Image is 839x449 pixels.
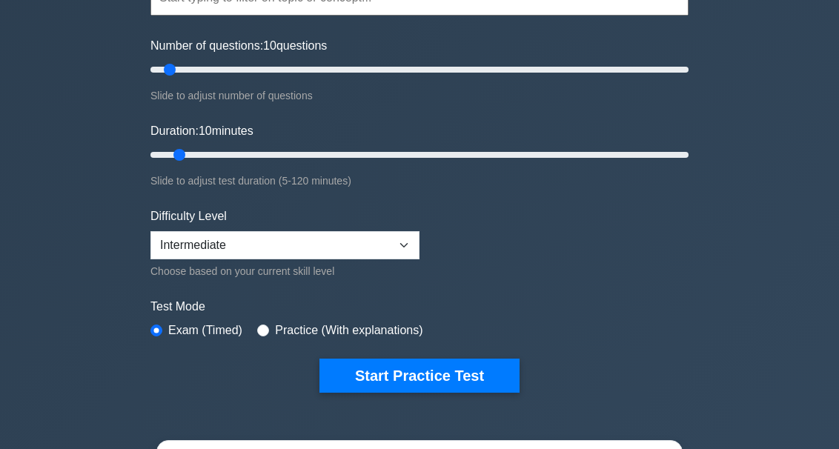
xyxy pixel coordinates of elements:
[150,37,327,55] label: Number of questions: questions
[150,207,227,225] label: Difficulty Level
[150,262,419,280] div: Choose based on your current skill level
[319,359,520,393] button: Start Practice Test
[150,172,689,190] div: Slide to adjust test duration (5-120 minutes)
[263,39,276,52] span: 10
[199,124,212,137] span: 10
[150,298,689,316] label: Test Mode
[150,87,689,104] div: Slide to adjust number of questions
[168,322,242,339] label: Exam (Timed)
[275,322,422,339] label: Practice (With explanations)
[150,122,253,140] label: Duration: minutes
